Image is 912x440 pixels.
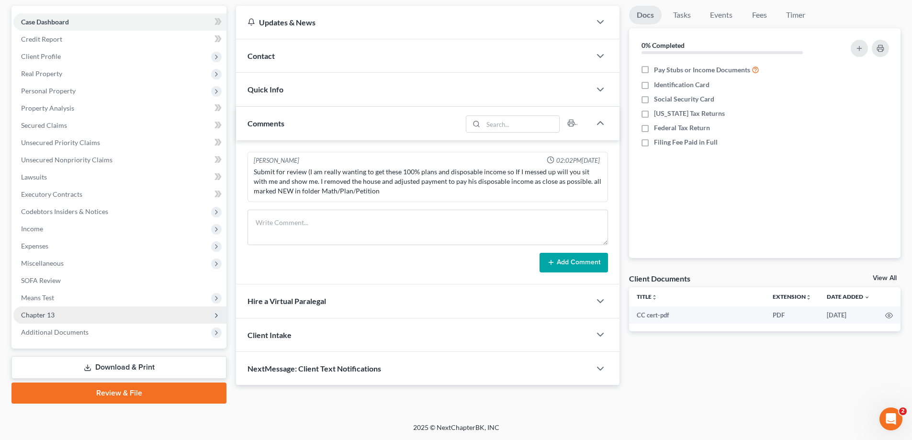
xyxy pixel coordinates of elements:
[21,87,76,95] span: Personal Property
[21,207,108,215] span: Codebtors Insiders & Notices
[654,109,725,118] span: [US_STATE] Tax Returns
[13,169,226,186] a: Lawsuits
[765,306,819,324] td: PDF
[21,138,100,147] span: Unsecured Priority Claims
[11,356,226,379] a: Download & Print
[11,383,226,404] a: Review & File
[744,6,775,24] a: Fees
[642,41,685,49] strong: 0% Completed
[21,190,82,198] span: Executory Contracts
[183,423,729,440] div: 2025 © NextChapterBK, INC
[21,121,67,129] span: Secured Claims
[21,225,43,233] span: Income
[629,306,765,324] td: CC cert-pdf
[654,137,718,147] span: Filing Fee Paid in Full
[654,94,714,104] span: Social Security Card
[773,293,811,300] a: Extensionunfold_more
[827,293,870,300] a: Date Added expand_more
[248,364,381,373] span: NextMessage: Client Text Notifications
[819,306,878,324] td: [DATE]
[556,156,600,165] span: 02:02PM[DATE]
[652,294,657,300] i: unfold_more
[248,119,284,128] span: Comments
[13,100,226,117] a: Property Analysis
[21,69,62,78] span: Real Property
[21,35,62,43] span: Credit Report
[21,328,89,336] span: Additional Documents
[629,273,690,283] div: Client Documents
[21,276,61,284] span: SOFA Review
[13,134,226,151] a: Unsecured Priority Claims
[248,85,283,94] span: Quick Info
[254,156,299,165] div: [PERSON_NAME]
[540,253,608,273] button: Add Comment
[21,173,47,181] span: Lawsuits
[248,17,579,27] div: Updates & News
[654,123,710,133] span: Federal Tax Return
[654,80,709,90] span: Identification Card
[21,311,55,319] span: Chapter 13
[879,407,902,430] iframe: Intercom live chat
[629,6,662,24] a: Docs
[248,51,275,60] span: Contact
[13,186,226,203] a: Executory Contracts
[637,293,657,300] a: Titleunfold_more
[873,275,897,282] a: View All
[21,156,113,164] span: Unsecured Nonpriority Claims
[254,167,602,196] div: Submit for review (I am really wanting to get these 100% plans and disposable income so If I mess...
[13,117,226,134] a: Secured Claims
[13,151,226,169] a: Unsecured Nonpriority Claims
[665,6,698,24] a: Tasks
[654,65,750,75] span: Pay Stubs or Income Documents
[13,272,226,289] a: SOFA Review
[484,116,560,132] input: Search...
[21,259,64,267] span: Miscellaneous
[21,104,74,112] span: Property Analysis
[899,407,907,415] span: 2
[21,293,54,302] span: Means Test
[806,294,811,300] i: unfold_more
[778,6,813,24] a: Timer
[13,13,226,31] a: Case Dashboard
[21,18,69,26] span: Case Dashboard
[13,31,226,48] a: Credit Report
[248,330,292,339] span: Client Intake
[864,294,870,300] i: expand_more
[248,296,326,305] span: Hire a Virtual Paralegal
[21,242,48,250] span: Expenses
[702,6,740,24] a: Events
[21,52,61,60] span: Client Profile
